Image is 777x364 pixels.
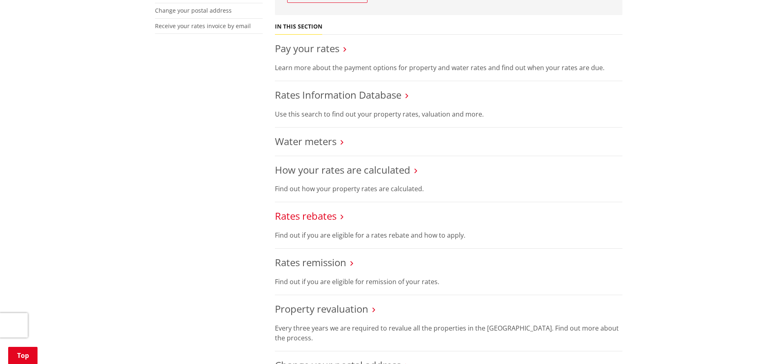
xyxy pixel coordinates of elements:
a: Water meters [275,135,336,148]
a: Property revaluation [275,302,368,315]
a: Receive your rates invoice by email [155,22,251,30]
p: Find out if you are eligible for remission of your rates. [275,277,622,287]
p: Every three years we are required to revalue all the properties in the [GEOGRAPHIC_DATA]. Find ou... [275,323,622,343]
iframe: Messenger Launcher [739,330,769,359]
a: Pay your rates [275,42,339,55]
p: Learn more about the payment options for property and water rates and find out when your rates ar... [275,63,622,73]
a: Rates rebates [275,209,336,223]
p: Find out if you are eligible for a rates rebate and how to apply. [275,230,622,240]
a: Change your postal address [155,7,232,14]
h5: In this section [275,23,322,30]
a: Rates remission [275,256,346,269]
a: Rates Information Database [275,88,401,101]
a: Top [8,347,38,364]
a: How your rates are calculated [275,163,410,176]
p: Find out how your property rates are calculated. [275,184,622,194]
p: Use this search to find out your property rates, valuation and more. [275,109,622,119]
